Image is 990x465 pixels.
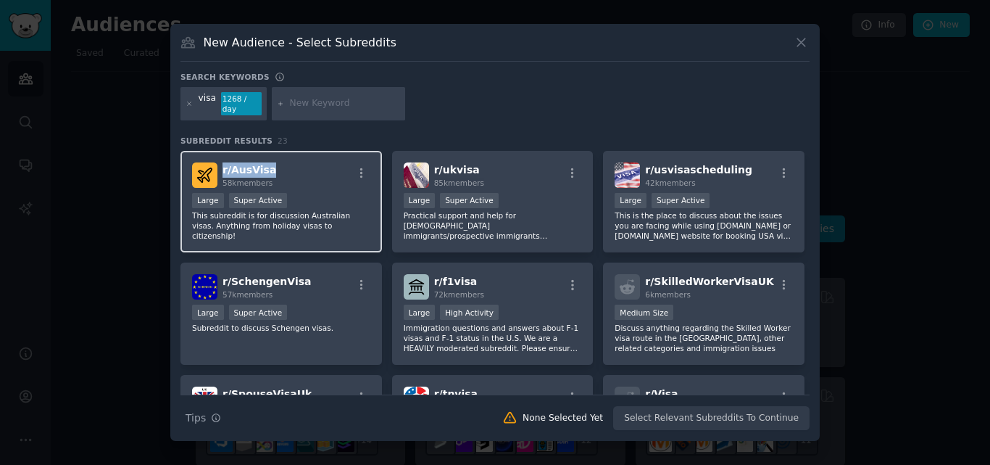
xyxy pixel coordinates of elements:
div: Medium Size [615,305,673,320]
span: r/ tnvisa [434,388,478,400]
div: Super Active [652,193,710,208]
div: Large [192,193,224,208]
input: New Keyword [290,97,400,110]
p: Subreddit to discuss Schengen visas. [192,323,370,333]
div: None Selected Yet [523,412,603,425]
img: tnvisa [404,387,429,412]
div: visa [199,92,217,115]
p: This subreddit is for discussion Australian visas. Anything from holiday visas to citizenship! [192,210,370,241]
div: Large [192,305,224,320]
img: SpouseVisaUk [192,387,217,412]
span: Tips [186,411,206,426]
span: r/ SkilledWorkerVisaUK [645,276,774,287]
span: 58k members [222,178,273,187]
span: Subreddit Results [180,136,273,146]
img: ukvisa [404,162,429,188]
span: 6k members [645,290,691,299]
span: r/ usvisascheduling [645,164,752,176]
button: Tips [180,406,226,431]
div: Large [404,305,436,320]
img: usvisascheduling [615,162,640,188]
span: r/ ukvisa [434,164,480,176]
span: r/ SchengenVisa [222,276,312,287]
h3: Search keywords [180,72,270,82]
div: High Activity [440,305,499,320]
p: Immigration questions and answers about F-1 visas and F-1 status in the U.S. We are a HEAVILY mod... [404,323,582,353]
span: 42k members [645,178,695,187]
div: Large [404,193,436,208]
span: 72k members [434,290,484,299]
img: f1visa [404,274,429,300]
img: AusVisa [192,162,217,188]
div: Super Active [229,193,288,208]
div: Super Active [229,305,288,320]
p: Practical support and help for [DEMOGRAPHIC_DATA] immigrants/prospective immigrants navigating ma... [404,210,582,241]
p: Discuss anything regarding the Skilled Worker visa route in the [GEOGRAPHIC_DATA], other related ... [615,323,793,353]
span: r/ f1visa [434,276,478,287]
div: Super Active [440,193,499,208]
span: r/ Visa [645,388,678,400]
span: 85k members [434,178,484,187]
p: This is the place to discuss about the issues you are facing while using [DOMAIN_NAME] or [DOMAIN... [615,210,793,241]
div: Large [615,193,646,208]
img: SchengenVisa [192,274,217,300]
div: 1268 / day [221,92,262,115]
span: 23 [278,136,288,145]
span: r/ AusVisa [222,164,276,176]
span: 57k members [222,290,273,299]
h3: New Audience - Select Subreddits [204,35,396,50]
span: r/ SpouseVisaUk [222,388,312,400]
